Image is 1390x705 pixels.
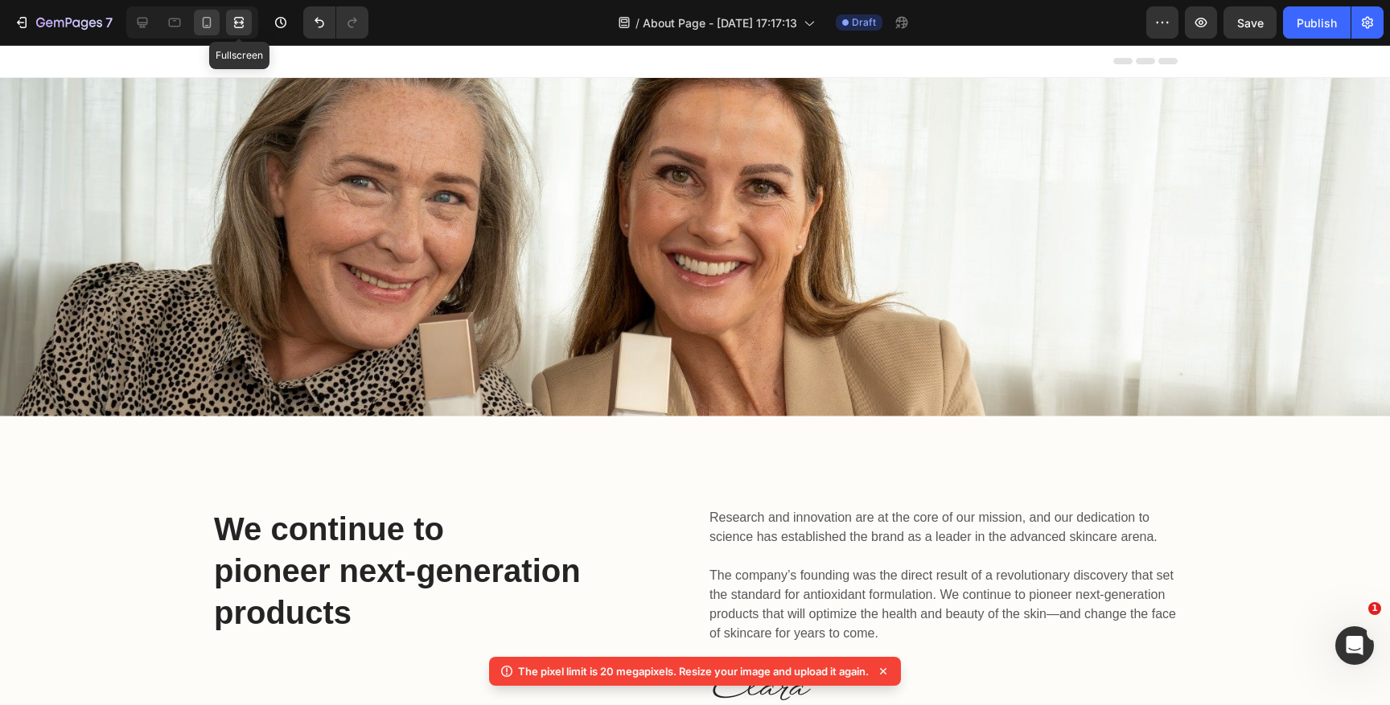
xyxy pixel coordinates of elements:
p: The pixel limit is 20 megapixels. Resize your image and upload it again. [518,663,869,679]
button: Publish [1283,6,1351,39]
span: / [635,14,639,31]
button: Save [1223,6,1277,39]
h2: Rich Text Editor. Editing area: main [396,184,994,211]
img: Alt Image [708,625,811,655]
p: Research and innovation are at the core of our mission, and our dedication to science has establi... [709,463,1176,598]
button: 7 [6,6,120,39]
p: We continue to pioneer next-generation products [214,463,681,588]
span: Save [1237,16,1264,30]
span: About Page - [DATE] 17:17:13 [643,14,797,31]
div: Undo/Redo [303,6,368,39]
span: Draft [852,15,876,30]
iframe: Intercom live chat [1335,626,1374,665]
p: 7 [105,13,113,32]
div: Publish [1297,14,1337,31]
span: 1 [1368,602,1381,615]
